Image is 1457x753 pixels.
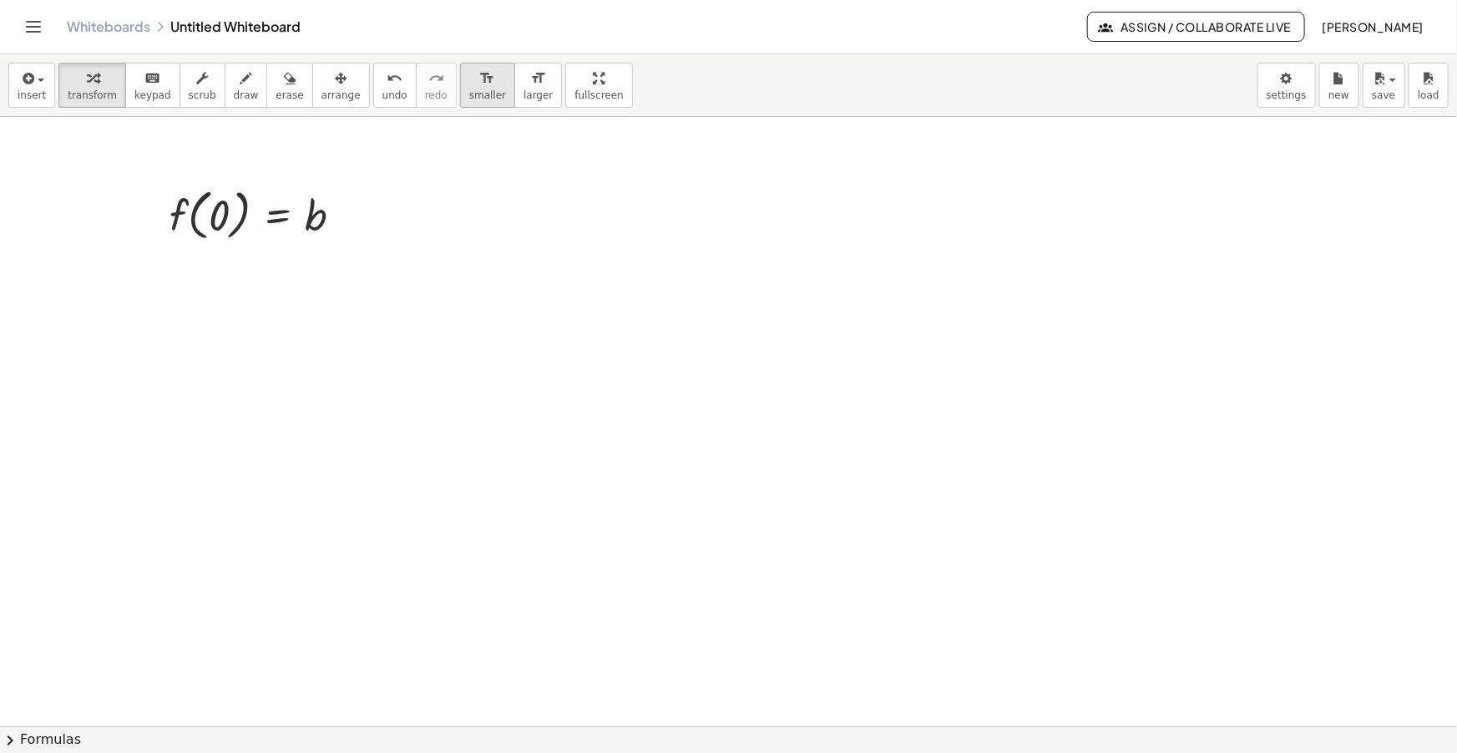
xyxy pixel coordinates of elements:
button: undoundo [373,63,417,108]
span: keypad [134,89,171,101]
button: save [1363,63,1405,108]
span: erase [276,89,303,101]
button: Assign / Collaborate Live [1087,12,1305,42]
button: load [1409,63,1449,108]
span: draw [234,89,259,101]
button: [PERSON_NAME] [1308,12,1437,42]
button: redoredo [416,63,457,108]
a: Whiteboards [67,18,150,35]
button: erase [266,63,312,108]
span: larger [524,89,553,101]
button: insert [8,63,55,108]
button: format_sizesmaller [460,63,515,108]
span: [PERSON_NAME] [1322,19,1424,34]
button: scrub [180,63,225,108]
i: format_size [530,69,546,89]
span: save [1372,89,1395,101]
i: format_size [479,69,495,89]
i: keyboard [144,69,160,89]
i: redo [428,69,444,89]
button: transform [58,63,126,108]
button: settings [1257,63,1316,108]
span: redo [425,89,448,101]
span: undo [382,89,407,101]
button: Toggle navigation [20,13,47,40]
button: draw [225,63,268,108]
button: new [1319,63,1359,108]
span: Assign / Collaborate Live [1101,19,1291,34]
button: keyboardkeypad [125,63,180,108]
button: fullscreen [565,63,632,108]
span: smaller [469,89,506,101]
span: scrub [189,89,216,101]
span: transform [68,89,117,101]
button: arrange [312,63,370,108]
i: undo [387,69,402,89]
span: settings [1267,89,1307,101]
span: insert [18,89,46,101]
span: arrange [321,89,361,101]
button: format_sizelarger [514,63,562,108]
span: new [1328,89,1349,101]
span: load [1418,89,1439,101]
span: fullscreen [574,89,623,101]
